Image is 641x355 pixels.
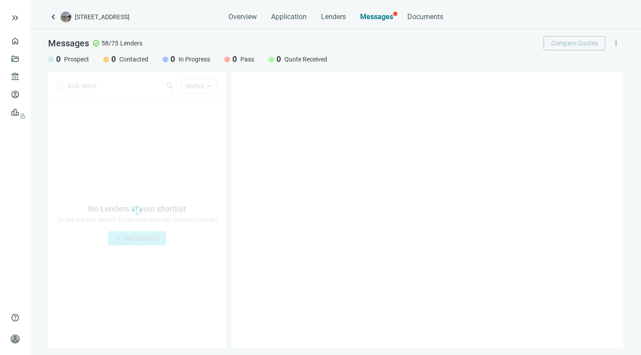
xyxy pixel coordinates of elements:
[228,12,257,21] span: Overview
[120,39,142,48] span: Lenders
[360,12,393,21] span: Messages
[11,313,20,322] span: help
[48,12,59,22] a: keyboard_arrow_left
[101,39,118,48] span: 58/75
[10,12,20,23] button: keyboard_double_arrow_right
[75,12,130,21] span: [STREET_ADDRESS]
[240,55,254,64] span: Pass
[93,40,100,47] span: check_circle
[119,55,148,64] span: Contacted
[321,12,346,21] span: Lenders
[61,12,71,22] img: deal-logo
[407,12,443,21] span: Documents
[170,54,175,65] span: 0
[64,55,89,64] span: Prospect
[612,39,620,47] span: more_vert
[111,54,116,65] span: 0
[56,54,61,65] span: 0
[179,55,210,64] span: In Progress
[48,38,89,49] span: Messages
[544,36,605,50] button: Compare Quotes
[609,36,623,50] button: more_vert
[276,54,281,65] span: 0
[232,54,237,65] span: 0
[11,335,20,343] span: person
[284,55,327,64] span: Quote Received
[271,12,307,21] span: Application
